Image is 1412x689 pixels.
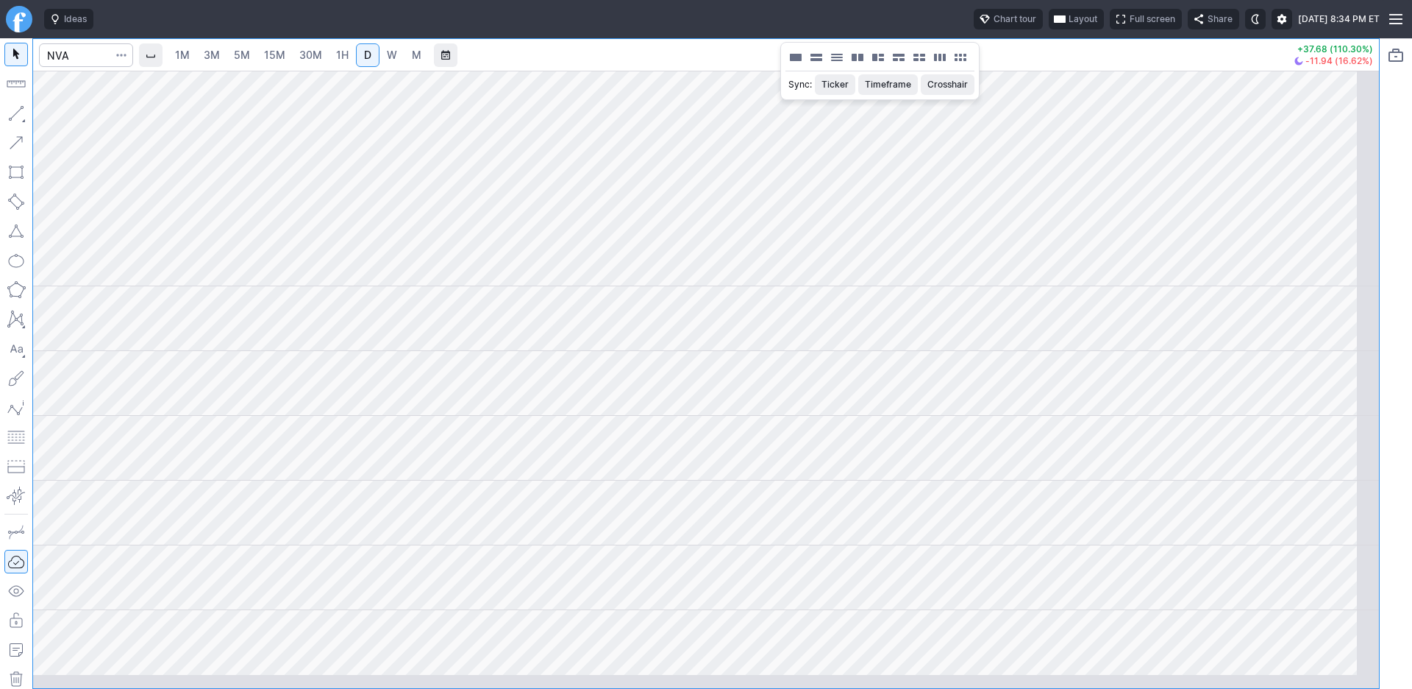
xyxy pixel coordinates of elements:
[815,74,855,95] button: Ticker
[858,74,918,95] button: Timeframe
[865,77,911,92] span: Timeframe
[927,77,968,92] span: Crosshair
[788,77,812,92] p: Sync:
[821,77,849,92] span: Ticker
[921,74,974,95] button: Crosshair
[780,42,980,100] div: Layout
